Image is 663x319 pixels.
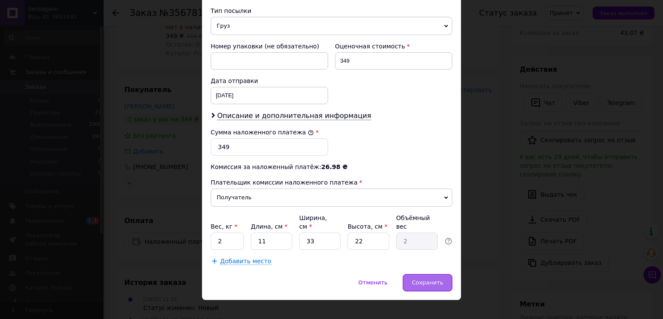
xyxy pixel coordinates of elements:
[358,279,388,286] span: Отменить
[211,42,328,51] div: Номер упаковки (не обязательно)
[412,279,443,286] span: Сохранить
[251,223,287,230] label: Длина, см
[217,112,371,120] span: Описание и дополнительная информация
[211,179,357,186] span: Плательщик комиссии наложенного платежа
[220,258,272,265] span: Добавить место
[347,223,387,230] label: Высота, см
[211,223,237,230] label: Вес, кг
[211,77,328,85] div: Дата отправки
[321,163,347,170] span: 26.98 ₴
[211,188,452,207] span: Получатель
[299,214,327,230] label: Ширина, см
[335,42,452,51] div: Оценочная стоимость
[211,17,452,35] span: Груз
[396,214,438,231] div: Объёмный вес
[211,163,452,171] div: Комиссия за наложенный платёж:
[211,7,251,14] span: Тип посылки
[211,129,314,136] label: Сумма наложенного платежа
